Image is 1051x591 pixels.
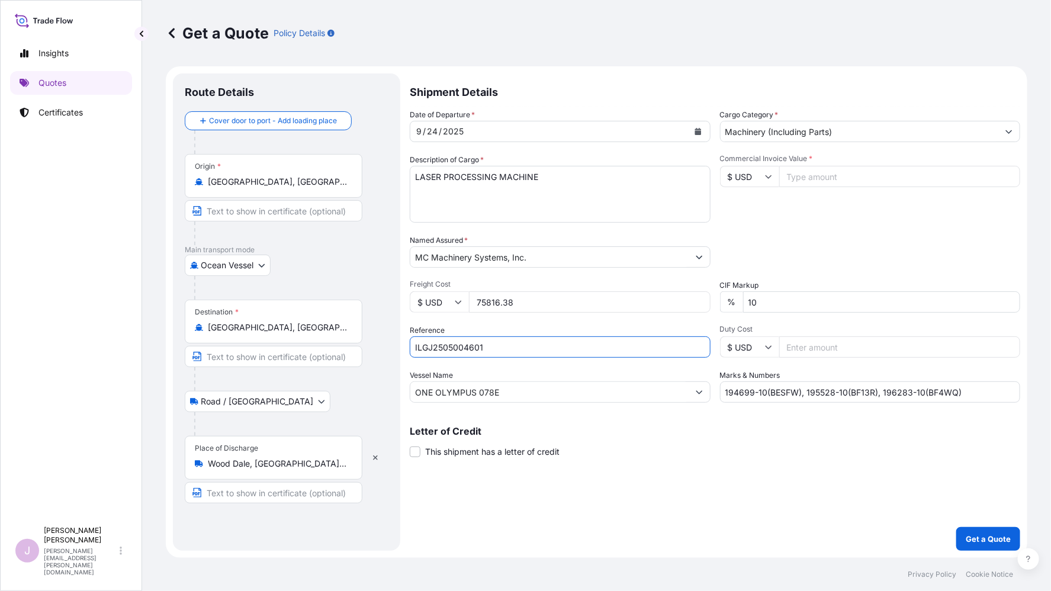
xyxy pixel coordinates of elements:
[10,41,132,65] a: Insights
[410,154,484,166] label: Description of Cargo
[185,111,352,130] button: Cover door to port - Add loading place
[689,246,710,268] button: Show suggestions
[956,527,1020,551] button: Get a Quote
[209,115,337,127] span: Cover door to port - Add loading place
[720,381,1021,403] input: Number1, number2,...
[10,101,132,124] a: Certificates
[415,124,423,139] div: month,
[966,570,1013,579] a: Cookie Notice
[201,396,313,407] span: Road / [GEOGRAPHIC_DATA]
[720,325,1021,334] span: Duty Cost
[720,291,743,313] div: %
[195,162,221,171] div: Origin
[410,246,689,268] input: Full name
[38,107,83,118] p: Certificates
[779,336,1021,358] input: Enter amount
[195,444,258,453] div: Place of Discharge
[442,124,465,139] div: year,
[426,124,439,139] div: day,
[410,109,475,121] span: Date of Departure
[38,77,66,89] p: Quotes
[185,346,362,367] input: Text to appear on certificate
[185,85,254,99] p: Route Details
[185,255,271,276] button: Select transport
[998,121,1020,142] button: Show suggestions
[410,426,1020,436] p: Letter of Credit
[423,124,426,139] div: /
[720,370,780,381] label: Marks & Numbers
[689,122,708,141] button: Calendar
[166,24,269,43] p: Get a Quote
[410,370,453,381] label: Vessel Name
[721,121,999,142] input: Select a commodity type
[274,27,325,39] p: Policy Details
[908,570,956,579] a: Privacy Policy
[185,200,362,221] input: Text to appear on certificate
[439,124,442,139] div: /
[195,307,239,317] div: Destination
[10,71,132,95] a: Quotes
[44,526,117,545] p: [PERSON_NAME] [PERSON_NAME]
[24,545,30,557] span: J
[185,245,388,255] p: Main transport mode
[720,280,759,291] label: CIF Markup
[469,291,711,313] input: Enter amount
[410,235,468,246] label: Named Assured
[38,47,69,59] p: Insights
[185,482,362,503] input: Text to appear on certificate
[743,291,1021,313] input: Enter percentage between 0 and 10%
[201,259,253,271] span: Ocean Vessel
[208,322,348,333] input: Destination
[410,325,445,336] label: Reference
[720,154,1021,163] span: Commercial Invoice Value
[410,336,711,358] input: Your internal reference
[689,381,710,403] button: Show suggestions
[44,547,117,576] p: [PERSON_NAME][EMAIL_ADDRESS][PERSON_NAME][DOMAIN_NAME]
[720,109,779,121] label: Cargo Category
[425,446,560,458] span: This shipment has a letter of credit
[410,381,689,403] input: Type to search vessel name or IMO
[410,166,711,223] textarea: LASER PROCESSING MACHINE
[208,458,348,470] input: Place of Discharge
[208,176,348,188] input: Origin
[779,166,1021,187] input: Type amount
[410,280,711,289] span: Freight Cost
[185,391,330,412] button: Select transport
[966,533,1011,545] p: Get a Quote
[410,73,1020,109] p: Shipment Details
